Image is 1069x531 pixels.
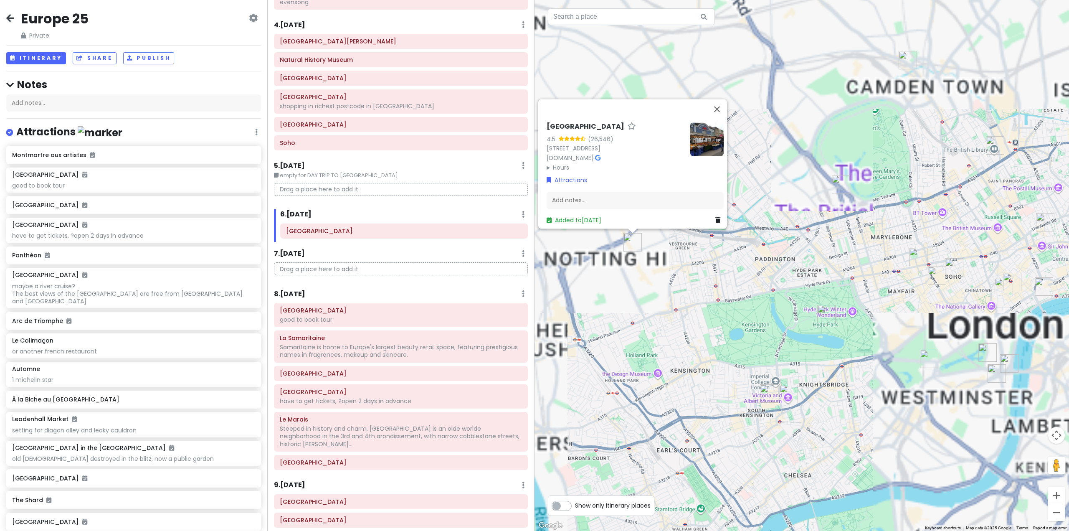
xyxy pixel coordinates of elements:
[12,317,255,325] h6: Arc de Triomphe
[280,416,522,423] h6: Le Marais
[1003,273,1021,291] div: Covent Garden
[280,459,522,466] h6: Place des Vosges
[45,252,50,258] i: Added to itinerary
[280,74,522,82] h6: Hyde Park
[707,99,727,119] button: Close
[12,232,255,239] div: have to get tickets, ?open 2 days in advance
[920,350,938,368] div: Buckingham Palace
[6,78,261,91] h4: Notes
[280,425,522,448] div: Steeped in history and charm, [GEOGRAPHIC_DATA] is an olde worlde neighborhood in the 3rd and 4th...
[82,519,87,525] i: Added to itinerary
[274,262,528,275] p: Drag a place here to add it
[547,135,559,144] div: 4.5
[1016,526,1028,530] a: Terms (opens in new tab)
[280,370,522,377] h6: Sainte-Chapelle
[21,31,89,40] span: Private
[169,445,174,451] i: Added to itinerary
[715,216,724,225] a: Delete place
[817,305,836,323] div: Hyde Park
[966,526,1011,530] span: Map data ©2025 Google
[12,201,255,209] h6: [GEOGRAPHIC_DATA]
[274,21,305,30] h6: 4 . [DATE]
[280,397,522,405] div: have to get tickets, ?open 2 days in advance
[16,125,122,139] h4: Attractions
[12,151,255,159] h6: Montmartre aux artistes
[286,227,522,235] h6: Portobello Road Market
[588,135,613,144] div: (26,546)
[12,221,87,229] h6: [GEOGRAPHIC_DATA]
[547,122,624,131] h6: [GEOGRAPHIC_DATA]
[832,175,850,193] div: Regent's Park
[274,171,528,180] small: empty for DAY TRIP TO [GEOGRAPHIC_DATA]
[1048,504,1065,521] button: Zoom out
[1033,526,1066,530] a: Report a map error
[280,210,312,219] h6: 6 . [DATE]
[12,376,255,384] div: 1 michelin star
[82,172,87,178] i: Added to itinerary
[280,56,522,64] h6: Natural History Museum
[909,248,927,266] div: Oxford Street
[780,385,798,403] div: Victoria and Albert Museum
[12,271,87,279] h6: [GEOGRAPHIC_DATA]
[12,455,255,462] div: old [DEMOGRAPHIC_DATA] destroyed in the blitz, now a public garden
[547,175,587,185] a: Attractions
[73,52,116,64] button: Share
[1036,213,1054,231] div: Novelty Automation
[986,136,1004,155] div: The British Library
[988,364,1006,383] div: Westminster Abbey
[1048,457,1065,474] button: Drag Pegman onto the map to open Street View
[6,52,66,64] button: Itinerary
[82,475,87,481] i: Added to itinerary
[123,52,175,64] button: Publish
[12,282,255,305] div: maybe a river cruise? The best views of the [GEOGRAPHIC_DATA] are free from [GEOGRAPHIC_DATA] and...
[547,154,594,162] a: [DOMAIN_NAME]
[547,144,600,152] a: [STREET_ADDRESS]
[928,267,946,285] div: Regent Street
[12,182,255,189] div: good to book tour
[12,415,77,423] h6: Leadenhall Market
[280,388,522,396] h6: Notre-Dame Cathedral of Paris
[628,122,636,131] a: Star place
[12,496,255,504] h6: The Shard
[280,498,522,506] h6: Saint-Germain-des-Prés
[280,102,522,110] div: shopping in richest postcode in [GEOGRAPHIC_DATA]
[82,202,87,208] i: Added to itinerary
[12,337,53,344] h6: Le Colimaçon
[12,252,255,259] h6: Panthéon
[82,272,87,278] i: Added to itinerary
[280,334,522,342] h6: La Samaritaine
[280,93,522,101] h6: Regent Street
[925,525,961,531] button: Keyboard shortcuts
[12,518,255,526] h6: [GEOGRAPHIC_DATA]
[575,501,651,510] span: Show only itinerary places
[1048,427,1065,444] button: Map camera controls
[537,520,564,531] img: Google
[82,222,87,228] i: Added to itinerary
[280,38,522,45] h6: Victoria and Albert Museum
[6,94,261,112] div: Add notes...
[1000,354,1018,373] div: Big Ben
[945,258,963,277] div: Soho
[72,416,77,422] i: Added to itinerary
[1035,277,1053,296] div: Somerset House
[537,520,564,531] a: Open this area in Google Maps (opens a new window)
[274,183,528,196] p: Drag a place here to add it
[78,126,122,139] img: marker
[547,122,684,172] div: ·
[90,152,95,158] i: Added to itinerary
[280,307,522,314] h6: Louvre Museum
[690,122,724,156] img: Picture of the place
[12,171,87,178] h6: [GEOGRAPHIC_DATA]
[46,497,51,503] i: Added to itinerary
[623,233,642,252] div: Portobello Road Market
[280,139,522,147] h6: Soho
[12,396,255,403] h6: À la Biche au [GEOGRAPHIC_DATA]
[548,8,715,25] input: Search a place
[978,343,997,362] div: Churchill War Rooms
[274,162,305,170] h6: 5 . [DATE]
[899,51,917,69] div: Camden Market
[12,444,174,452] h6: [GEOGRAPHIC_DATA] in the [GEOGRAPHIC_DATA]
[595,155,600,161] i: Google Maps
[274,249,305,258] h6: 7 . [DATE]
[12,475,255,482] h6: [GEOGRAPHIC_DATA]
